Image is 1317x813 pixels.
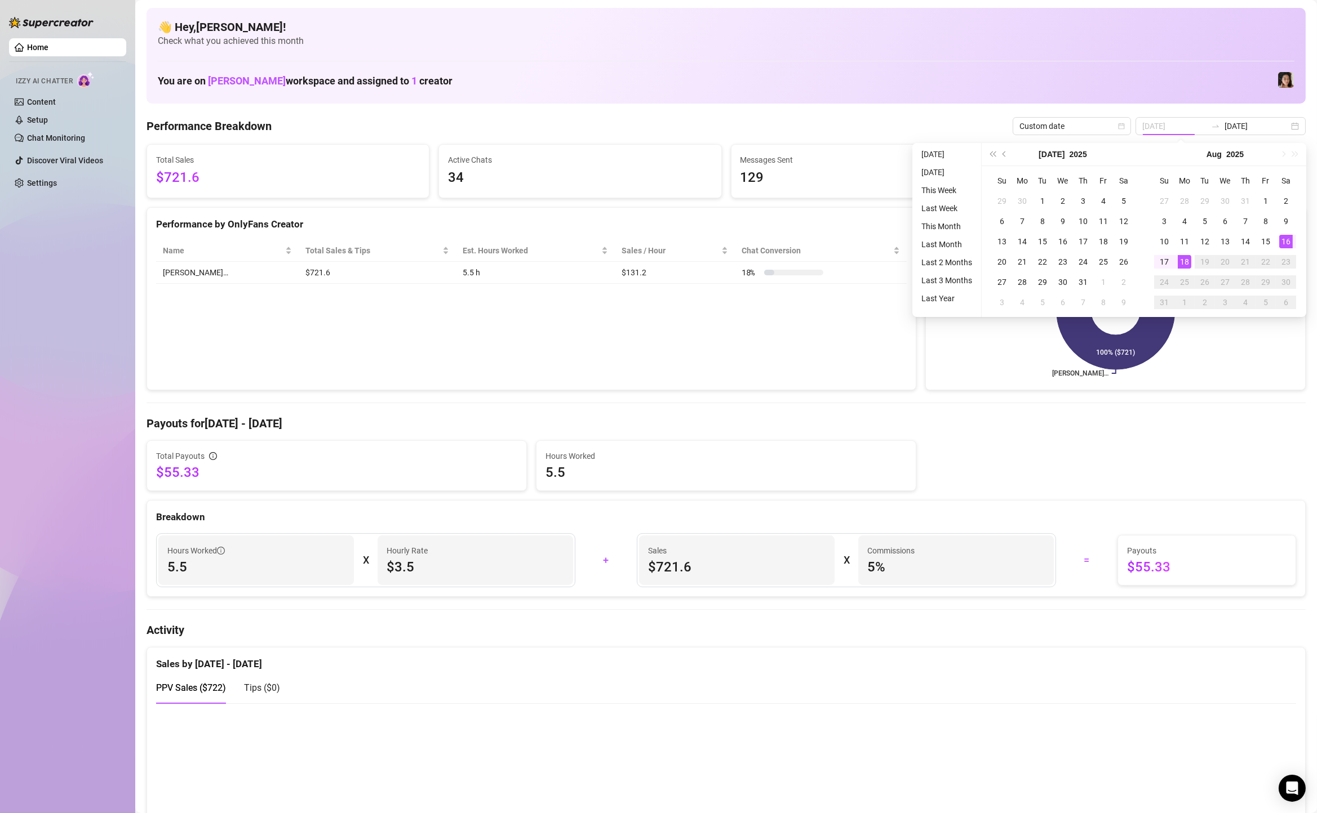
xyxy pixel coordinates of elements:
div: 12 [1198,235,1212,248]
td: 2025-07-07 [1012,211,1032,231]
td: 2025-08-29 [1256,272,1276,292]
div: 6 [1279,296,1293,309]
td: 2025-08-05 [1195,211,1215,231]
li: [DATE] [917,148,977,161]
div: 30 [1056,275,1070,289]
span: 129 [740,167,1004,189]
div: 5 [1198,215,1212,228]
span: info-circle [209,452,217,460]
div: 6 [1056,296,1070,309]
input: Start date [1142,120,1207,132]
div: 28 [1239,275,1252,289]
span: $721.6 [648,558,826,576]
td: 2025-07-06 [992,211,1012,231]
td: 2025-08-08 [1256,211,1276,231]
h4: Payouts for [DATE] - [DATE] [147,416,1306,431]
li: Last Year [917,292,977,305]
div: 13 [1218,235,1232,248]
span: Payouts [1127,544,1287,557]
div: 14 [1239,235,1252,248]
div: 14 [1016,235,1029,248]
a: Content [27,97,56,106]
div: 19 [1117,235,1130,248]
span: $55.33 [156,463,517,481]
div: 27 [1218,275,1232,289]
td: 2025-07-28 [1012,272,1032,292]
span: to [1211,122,1220,131]
td: 2025-08-02 [1276,191,1296,211]
th: Th [1073,171,1093,191]
th: Th [1235,171,1256,191]
div: 7 [1239,215,1252,228]
th: We [1053,171,1073,191]
th: Su [992,171,1012,191]
div: 2 [1056,194,1070,208]
span: Total Payouts [156,450,205,462]
td: 2025-08-04 [1012,292,1032,312]
div: 1 [1097,275,1110,289]
td: 5.5 h [456,262,615,284]
div: 20 [1218,255,1232,269]
a: Home [27,43,48,52]
td: 2025-08-21 [1235,252,1256,272]
td: 2025-08-16 [1276,231,1296,252]
td: 2025-08-11 [1174,231,1195,252]
td: 2025-09-02 [1195,292,1215,312]
div: 21 [1239,255,1252,269]
div: 9 [1279,215,1293,228]
button: Choose a year [1070,143,1087,166]
td: 2025-07-12 [1114,211,1134,231]
div: 17 [1076,235,1090,248]
th: Sa [1114,171,1134,191]
td: 2025-08-26 [1195,272,1215,292]
td: 2025-07-30 [1053,272,1073,292]
div: 1 [1259,194,1272,208]
td: 2025-07-15 [1032,231,1053,252]
td: 2025-08-25 [1174,272,1195,292]
span: [PERSON_NAME] [208,75,286,87]
span: PPV Sales ( $722 ) [156,682,226,693]
td: $131.2 [615,262,735,284]
div: 19 [1198,255,1212,269]
td: 2025-08-03 [992,292,1012,312]
div: 7 [1076,296,1090,309]
span: Custom date [1019,118,1124,135]
td: $721.6 [299,262,456,284]
td: 2025-07-14 [1012,231,1032,252]
div: 5 [1259,296,1272,309]
td: 2025-07-20 [992,252,1012,272]
div: X [363,551,369,569]
th: We [1215,171,1235,191]
div: 25 [1097,255,1110,269]
td: 2025-07-29 [1195,191,1215,211]
div: 22 [1259,255,1272,269]
td: 2025-08-24 [1154,272,1174,292]
div: 13 [995,235,1009,248]
li: Last 3 Months [917,274,977,287]
img: AI Chatter [77,72,95,88]
div: 25 [1178,275,1191,289]
span: info-circle [217,547,225,555]
div: 15 [1036,235,1049,248]
td: 2025-08-05 [1032,292,1053,312]
div: 30 [1016,194,1029,208]
div: 15 [1259,235,1272,248]
td: 2025-08-27 [1215,272,1235,292]
button: Last year (Control + left) [986,143,999,166]
span: 18 % [742,266,760,279]
span: Total Sales & Tips [305,244,441,257]
td: 2025-08-13 [1215,231,1235,252]
span: Check what you achieved this month [158,35,1294,47]
td: 2025-07-22 [1032,252,1053,272]
td: 2025-07-31 [1073,272,1093,292]
div: 8 [1097,296,1110,309]
td: 2025-08-20 [1215,252,1235,272]
div: 5 [1036,296,1049,309]
div: 29 [995,194,1009,208]
td: 2025-08-07 [1073,292,1093,312]
td: 2025-07-02 [1053,191,1073,211]
div: 23 [1056,255,1070,269]
div: 2 [1117,275,1130,289]
img: Luna [1278,72,1294,88]
td: 2025-08-30 [1276,272,1296,292]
